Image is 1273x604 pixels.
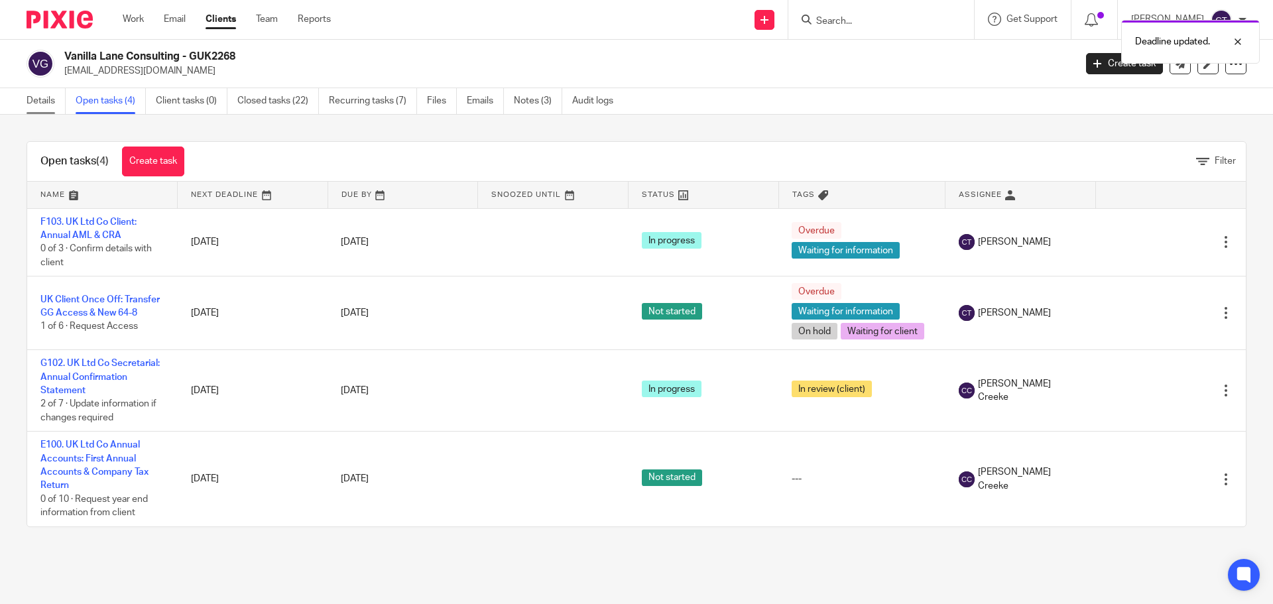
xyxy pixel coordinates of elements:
[467,88,504,114] a: Emails
[156,88,227,114] a: Client tasks (0)
[642,381,701,397] span: In progress
[792,323,837,339] span: On hold
[341,308,369,318] span: [DATE]
[1211,9,1232,30] img: svg%3E
[491,191,561,198] span: Snoozed Until
[572,88,623,114] a: Audit logs
[40,244,152,267] span: 0 of 3 · Confirm details with client
[27,88,66,114] a: Details
[40,322,138,332] span: 1 of 6 · Request Access
[298,13,331,26] a: Reports
[237,88,319,114] a: Closed tasks (22)
[178,432,328,526] td: [DATE]
[206,13,236,26] a: Clients
[978,306,1051,320] span: [PERSON_NAME]
[76,88,146,114] a: Open tasks (4)
[341,237,369,247] span: [DATE]
[1135,35,1210,48] p: Deadline updated.
[96,156,109,166] span: (4)
[792,242,900,259] span: Waiting for information
[978,377,1083,404] span: [PERSON_NAME] Creeke
[959,234,975,250] img: svg%3E
[792,472,932,485] div: ---
[329,88,417,114] a: Recurring tasks (7)
[642,191,675,198] span: Status
[978,235,1051,249] span: [PERSON_NAME]
[178,350,328,432] td: [DATE]
[1086,53,1163,74] a: Create task
[40,217,137,240] a: F103. UK Ltd Co Client: Annual AML & CRA
[123,13,144,26] a: Work
[514,88,562,114] a: Notes (3)
[792,283,841,300] span: Overdue
[27,50,54,78] img: svg%3E
[841,323,924,339] span: Waiting for client
[341,475,369,484] span: [DATE]
[40,495,148,518] span: 0 of 10 · Request year end information from client
[959,383,975,398] img: svg%3E
[1215,156,1236,166] span: Filter
[40,399,156,422] span: 2 of 7 · Update information if changes required
[642,303,702,320] span: Not started
[792,222,841,239] span: Overdue
[27,11,93,29] img: Pixie
[64,50,866,64] h2: Vanilla Lane Consulting - GUK2268
[164,13,186,26] a: Email
[792,191,815,198] span: Tags
[40,295,160,318] a: UK Client Once Off: Transfer GG Access & New 64-8
[40,154,109,168] h1: Open tasks
[341,386,369,395] span: [DATE]
[792,381,872,397] span: In review (client)
[959,471,975,487] img: svg%3E
[978,465,1083,493] span: [PERSON_NAME] Creeke
[178,208,328,276] td: [DATE]
[40,359,160,395] a: G102. UK Ltd Co Secretarial: Annual Confirmation Statement
[256,13,278,26] a: Team
[178,276,328,350] td: [DATE]
[792,303,900,320] span: Waiting for information
[427,88,457,114] a: Files
[64,64,1066,78] p: [EMAIL_ADDRESS][DOMAIN_NAME]
[122,147,184,176] a: Create task
[40,440,149,490] a: E100. UK Ltd Co Annual Accounts: First Annual Accounts & Company Tax Return
[642,232,701,249] span: In progress
[959,305,975,321] img: svg%3E
[642,469,702,486] span: Not started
